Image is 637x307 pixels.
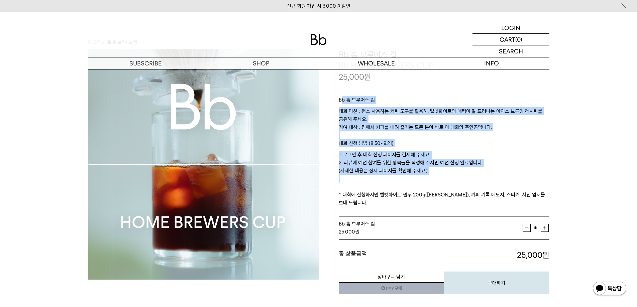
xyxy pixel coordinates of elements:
b: 원 [542,250,549,260]
img: Bb 홈 브루어스 컵 [88,49,319,280]
p: WHOLESALE [319,57,434,69]
button: 구매하기 [444,271,549,294]
p: LOGIN [501,22,520,33]
img: 카카오톡 채널 1:1 채팅 버튼 [592,281,627,297]
p: 대회 미션 : 평소 사용하는 커피 도구를 활용해, 벨벳화이트의 매력이 잘 드러나는 아이스 브루잉 레시피를 공유해 주세요. 참여 대상 : 집에서 커피를 내려 즐기는 모든 분이 ... [339,107,549,139]
a: 신규 회원 가입 시 3,000원 할인 [287,3,350,9]
a: LOGIN [472,22,549,34]
div: 원 [339,228,523,236]
p: 대회 신청 방법 (8.30~9.21) [339,139,549,151]
p: INFO [434,57,549,69]
p: SEARCH [499,45,523,57]
img: 로고 [311,34,327,45]
span: 원 [364,72,371,82]
a: SUBSCRIBE [88,57,203,69]
button: 장바구니 담기 [339,271,444,283]
dt: 총 상품금액 [339,250,444,261]
strong: 25,000 [517,250,549,260]
button: 감소 [523,224,531,232]
p: 1. 로그인 후 대회 신청 페이지를 결제해 주세요. 2. 리뷰에 예선 참여를 위한 항목들을 작성해 주시면 예선 신청 완료입니다. (자세한 내용은 상세 페이지를 확인해 주세요.... [339,151,549,207]
button: 증가 [541,224,549,232]
p: 25,000 [339,71,371,83]
p: (0) [515,34,522,45]
a: 새창 [339,282,444,294]
a: SHOP [203,57,319,69]
p: CART [500,34,515,45]
a: CART (0) [472,34,549,45]
span: Bb 홈 브루어스 컵 [339,221,375,227]
strong: 25,000 [339,229,355,235]
p: Bb 홈 브루어스 컵 [339,96,549,107]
